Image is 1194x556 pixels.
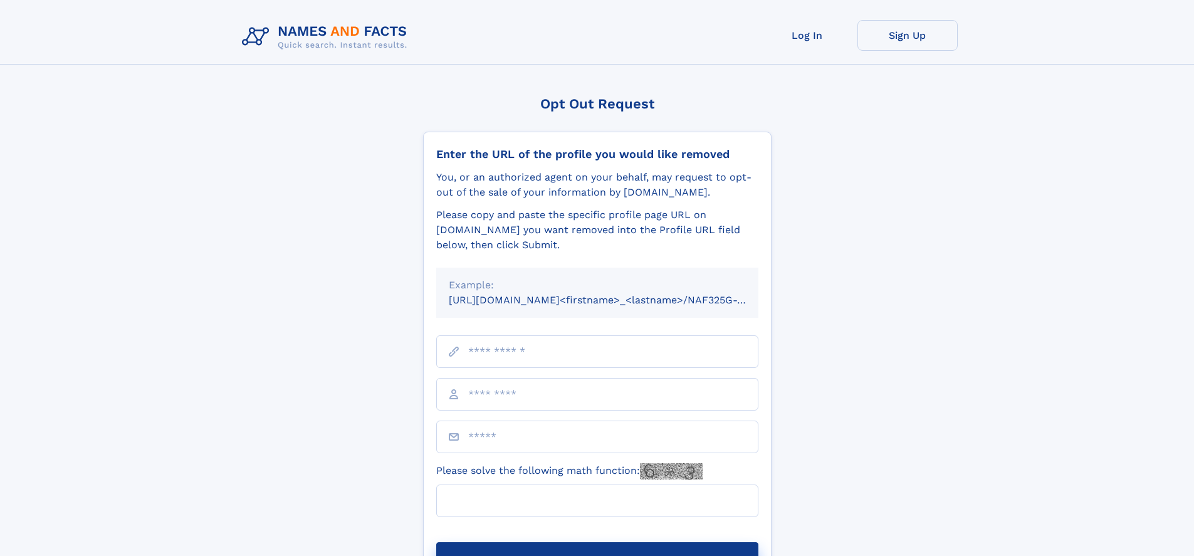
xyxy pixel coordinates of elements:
[757,20,857,51] a: Log In
[237,20,417,54] img: Logo Names and Facts
[449,278,746,293] div: Example:
[449,294,782,306] small: [URL][DOMAIN_NAME]<firstname>_<lastname>/NAF325G-xxxxxxxx
[423,96,772,112] div: Opt Out Request
[436,463,703,480] label: Please solve the following math function:
[436,207,758,253] div: Please copy and paste the specific profile page URL on [DOMAIN_NAME] you want removed into the Pr...
[857,20,958,51] a: Sign Up
[436,170,758,200] div: You, or an authorized agent on your behalf, may request to opt-out of the sale of your informatio...
[436,147,758,161] div: Enter the URL of the profile you would like removed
